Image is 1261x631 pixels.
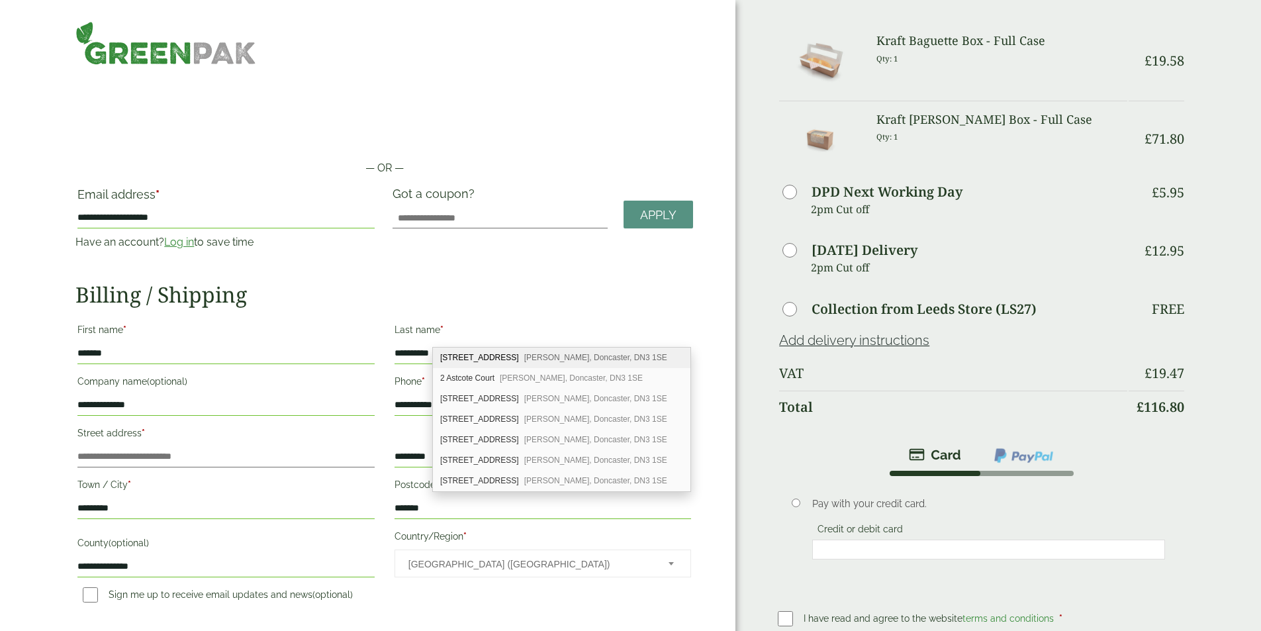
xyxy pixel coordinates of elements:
span: (optional) [109,538,149,548]
abbr: required [156,187,160,201]
span: (optional) [312,589,353,600]
label: Phone [395,372,691,395]
input: Sign me up to receive email updates and news(optional) [83,587,98,603]
small: Qty: 1 [876,54,898,64]
label: Collection from Leeds Store (LS27) [812,303,1037,316]
div: 1 Astcote Court [433,348,690,368]
p: — OR — [75,160,693,176]
p: Free [1152,301,1184,317]
label: Company name [77,372,374,395]
abbr: required [123,324,126,335]
abbr: required [1059,613,1062,624]
span: £ [1144,130,1152,148]
span: I have read and agree to the website [804,613,1056,624]
label: First name [77,320,374,343]
label: DPD Next Working Day [812,185,962,199]
iframe: Secure card payment input frame [816,544,1161,556]
th: VAT [779,358,1127,389]
div: 2 Astcote Court [433,368,690,389]
span: [PERSON_NAME], Doncaster, DN3 1SE [500,373,643,383]
p: 2pm Cut off [811,258,1127,277]
span: [PERSON_NAME], Doncaster, DN3 1SE [524,353,667,362]
abbr: required [440,324,444,335]
span: £ [1144,52,1152,70]
bdi: 71.80 [1144,130,1184,148]
span: £ [1144,242,1152,260]
abbr: required [128,479,131,490]
small: Qty: 1 [876,132,898,142]
label: Got a coupon? [393,187,480,207]
img: stripe.png [909,447,961,463]
label: Sign me up to receive email updates and news [77,589,358,604]
img: ppcp-gateway.png [993,447,1054,464]
a: Log in [164,236,194,248]
div: 4 Astcote Court [433,409,690,430]
span: [PERSON_NAME], Doncaster, DN3 1SE [524,435,667,444]
a: Add delivery instructions [779,332,929,348]
label: Credit or debit card [812,524,908,538]
bdi: 12.95 [1144,242,1184,260]
div: 7 Astcote Court [433,471,690,491]
th: Total [779,391,1127,423]
h2: Billing / Shipping [75,282,693,307]
div: 5 Astcote Court [433,430,690,450]
abbr: required [142,428,145,438]
span: £ [1152,183,1159,201]
span: (optional) [147,376,187,387]
p: Have an account? to save time [75,234,376,250]
abbr: required [463,531,467,542]
span: [PERSON_NAME], Doncaster, DN3 1SE [524,394,667,403]
span: [PERSON_NAME], Doncaster, DN3 1SE [524,476,667,485]
span: Country/Region [395,550,691,577]
p: Pay with your credit card. [812,497,1165,511]
span: [PERSON_NAME], Doncaster, DN3 1SE [524,456,667,465]
span: £ [1144,364,1152,382]
label: Country/Region [395,527,691,550]
div: 6 Astcote Court [433,450,690,471]
abbr: required [422,376,425,387]
p: 2pm Cut off [811,199,1127,219]
span: £ [1137,398,1144,416]
a: Apply [624,201,693,229]
span: Apply [640,208,677,222]
a: terms and conditions [962,613,1054,624]
bdi: 19.58 [1144,52,1184,70]
label: Last name [395,320,691,343]
h3: Kraft Baguette Box - Full Case [876,34,1127,48]
iframe: Secure payment button frame [75,118,693,144]
bdi: 19.47 [1144,364,1184,382]
label: Town / City [77,475,374,498]
bdi: 116.80 [1137,398,1184,416]
label: Email address [77,189,374,207]
label: Postcode [395,475,691,498]
label: County [77,534,374,556]
bdi: 5.95 [1152,183,1184,201]
img: GreenPak Supplies [75,21,256,65]
label: [DATE] Delivery [812,244,917,257]
span: [PERSON_NAME], Doncaster, DN3 1SE [524,414,667,424]
h3: Kraft [PERSON_NAME] Box - Full Case [876,113,1127,127]
label: Street address [77,424,374,446]
span: United Kingdom (UK) [408,550,651,578]
div: 3 Astcote Court [433,389,690,409]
